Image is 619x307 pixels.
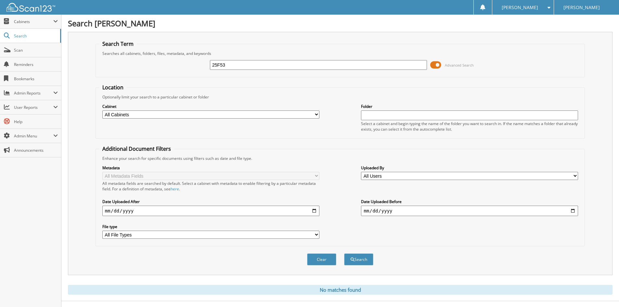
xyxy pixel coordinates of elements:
[68,285,613,295] div: No matches found
[99,145,174,152] legend: Additional Document Filters
[102,165,319,171] label: Metadata
[102,224,319,229] label: File type
[99,156,581,161] div: Enhance your search for specific documents using filters such as date and file type.
[99,40,137,47] legend: Search Term
[68,18,613,29] h1: Search [PERSON_NAME]
[99,94,581,100] div: Optionally limit your search to a particular cabinet or folder
[14,90,53,96] span: Admin Reports
[14,62,58,67] span: Reminders
[14,19,53,24] span: Cabinets
[361,165,578,171] label: Uploaded By
[14,105,53,110] span: User Reports
[361,206,578,216] input: end
[445,63,474,68] span: Advanced Search
[361,104,578,109] label: Folder
[102,104,319,109] label: Cabinet
[171,186,179,192] a: here
[563,6,600,9] span: [PERSON_NAME]
[102,206,319,216] input: start
[502,6,538,9] span: [PERSON_NAME]
[99,51,581,56] div: Searches all cabinets, folders, files, metadata, and keywords
[102,181,319,192] div: All metadata fields are searched by default. Select a cabinet with metadata to enable filtering b...
[14,76,58,82] span: Bookmarks
[102,199,319,204] label: Date Uploaded After
[14,147,58,153] span: Announcements
[307,253,336,265] button: Clear
[361,121,578,132] div: Select a cabinet and begin typing the name of the folder you want to search in. If the name match...
[14,47,58,53] span: Scan
[344,253,373,265] button: Search
[14,133,53,139] span: Admin Menu
[361,199,578,204] label: Date Uploaded Before
[14,33,57,39] span: Search
[14,119,58,124] span: Help
[6,3,55,12] img: scan123-logo-white.svg
[99,84,127,91] legend: Location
